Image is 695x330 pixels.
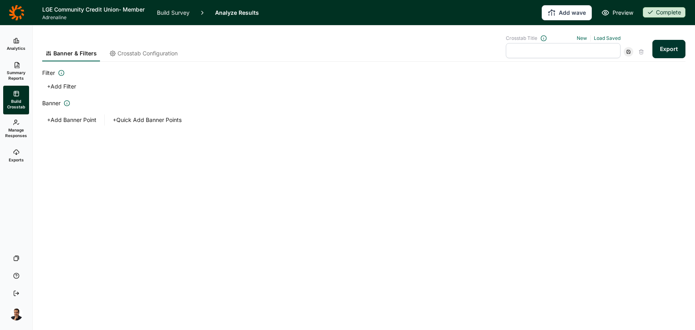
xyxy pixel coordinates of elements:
[3,143,29,169] a: Exports
[577,35,587,41] a: New
[42,81,81,92] button: +Add Filter
[42,114,101,126] button: +Add Banner Point
[652,40,685,58] button: Export
[624,47,633,57] div: Save Crosstab
[636,47,646,57] div: Delete
[506,35,537,41] span: Crosstab Title
[53,49,97,57] span: Banner & Filters
[3,114,29,143] a: Manage Responses
[3,86,29,114] a: Build Crosstab
[117,49,178,57] span: Crosstab Configuration
[6,70,26,81] span: Summary Reports
[601,8,633,18] a: Preview
[7,45,25,51] span: Analytics
[3,57,29,86] a: Summary Reports
[42,14,147,21] span: Adrenaline
[542,5,592,20] button: Add wave
[10,308,23,320] img: amg06m4ozjtcyqqhuw5b.png
[5,127,27,138] span: Manage Responses
[42,5,147,14] h1: LGE Community Credit Union- Member
[42,68,55,78] span: Filter
[613,8,633,18] span: Preview
[9,157,24,163] span: Exports
[108,114,186,126] button: +Quick Add Banner Points
[42,98,61,108] span: Banner
[6,98,26,110] span: Build Crosstab
[643,7,685,18] button: Complete
[3,31,29,57] a: Analytics
[594,35,621,41] a: Load Saved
